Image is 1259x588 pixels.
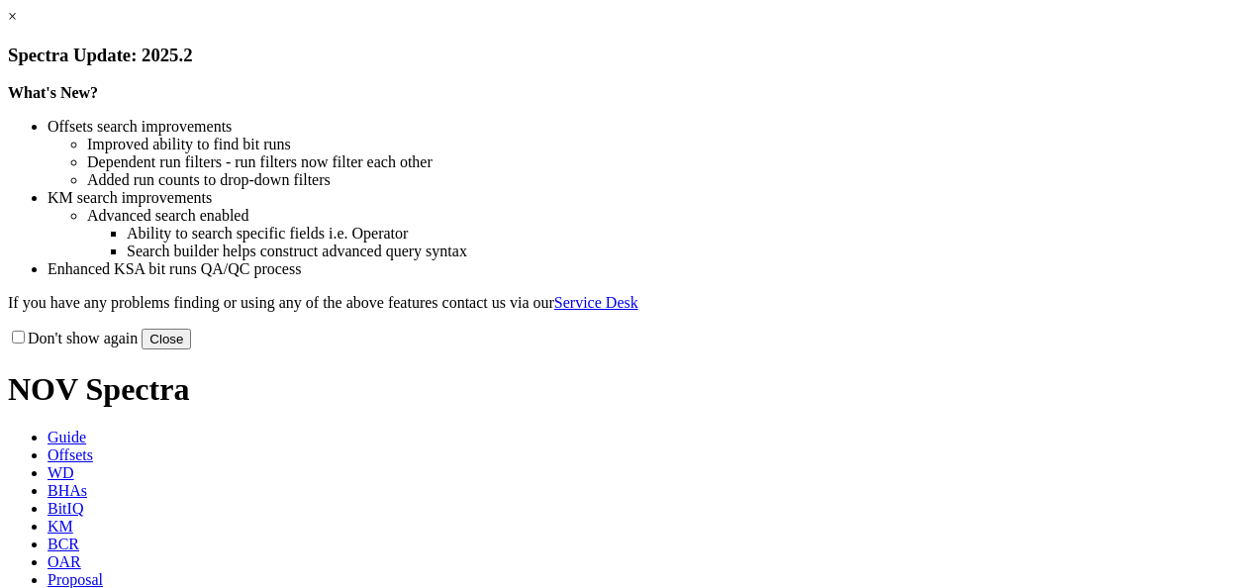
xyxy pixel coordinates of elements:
span: BHAs [48,482,87,499]
li: Dependent run filters - run filters now filter each other [87,153,1251,171]
h3: Spectra Update: 2025.2 [8,45,1251,66]
span: BCR [48,536,79,552]
li: Search builder helps construct advanced query syntax [127,243,1251,260]
p: If you have any problems finding or using any of the above features contact us via our [8,294,1251,312]
label: Don't show again [8,330,138,346]
span: Offsets [48,446,93,463]
li: Improved ability to find bit runs [87,136,1251,153]
a: Service Desk [554,294,638,311]
span: Proposal [48,571,103,588]
span: WD [48,464,74,481]
li: KM search improvements [48,189,1251,207]
span: OAR [48,553,81,570]
li: Added run counts to drop-down filters [87,171,1251,189]
input: Don't show again [12,331,25,343]
h1: NOV Spectra [8,371,1251,408]
button: Close [142,329,191,349]
li: Enhanced KSA bit runs QA/QC process [48,260,1251,278]
span: KM [48,518,73,535]
li: Offsets search improvements [48,118,1251,136]
strong: What's New? [8,84,98,101]
span: Guide [48,429,86,445]
span: BitIQ [48,500,83,517]
li: Advanced search enabled [87,207,1251,225]
li: Ability to search specific fields i.e. Operator [127,225,1251,243]
a: × [8,8,17,25]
